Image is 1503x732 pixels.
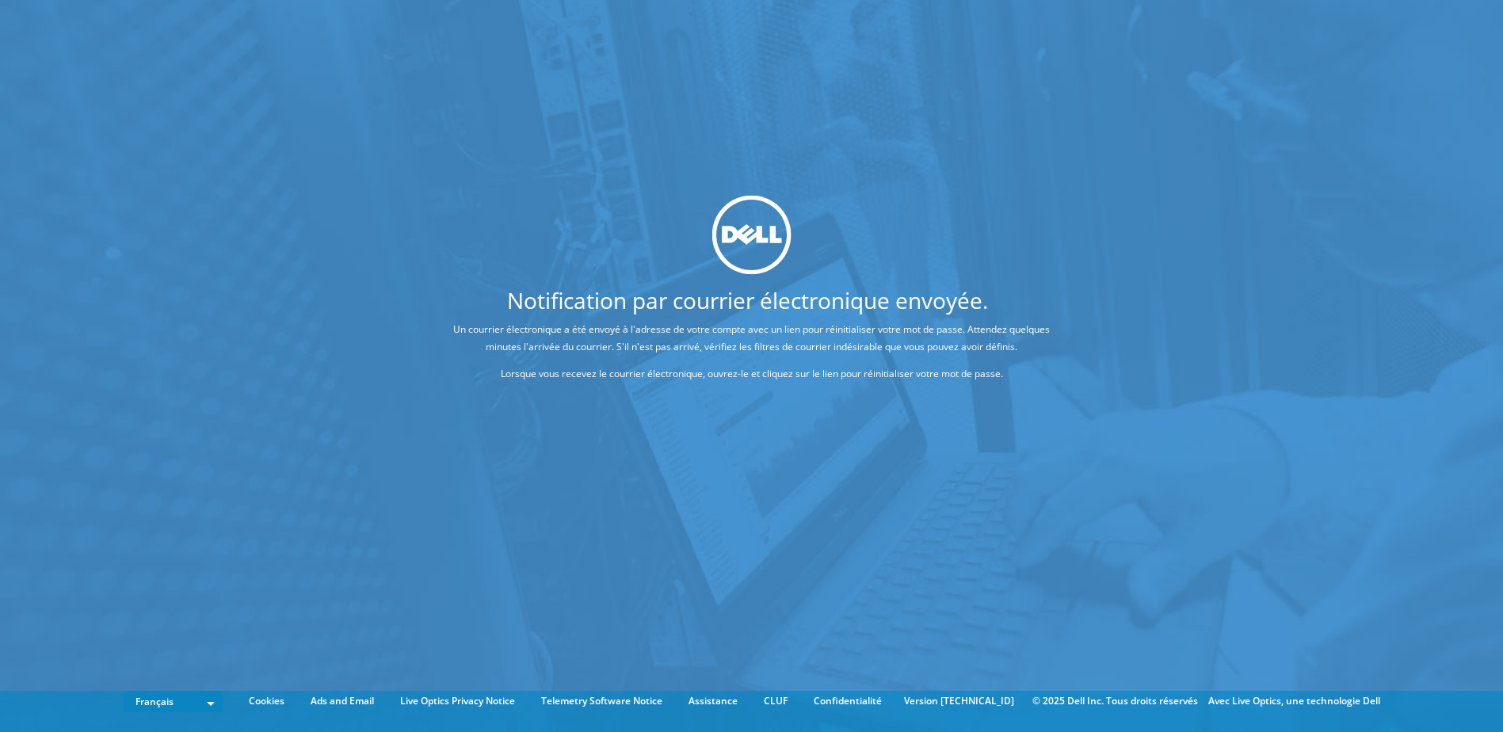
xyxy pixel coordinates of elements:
[299,692,386,710] a: Ads and Email
[677,692,750,710] a: Assistance
[237,692,296,710] a: Cookies
[1024,692,1206,710] li: © 2025 Dell Inc. Tous droits réservés
[1208,692,1380,710] li: Avec Live Optics, une technologie Dell
[435,365,1068,383] p: Lorsque vous recevez le courrier électronique, ouvrez-le et cliquez sur le lien pour réinitialise...
[529,692,674,710] a: Telemetry Software Notice
[388,692,527,710] a: Live Optics Privacy Notice
[376,289,1120,311] h1: Notification par courrier électronique envoyée.
[802,692,894,710] a: Confidentialité
[435,321,1068,356] p: Un courrier électronique a été envoyé à l'adresse de votre compte avec un lien pour réinitialiser...
[712,195,792,274] img: dell_svg_logo.svg
[896,692,1022,710] li: Version [TECHNICAL_ID]
[752,692,799,710] a: CLUF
